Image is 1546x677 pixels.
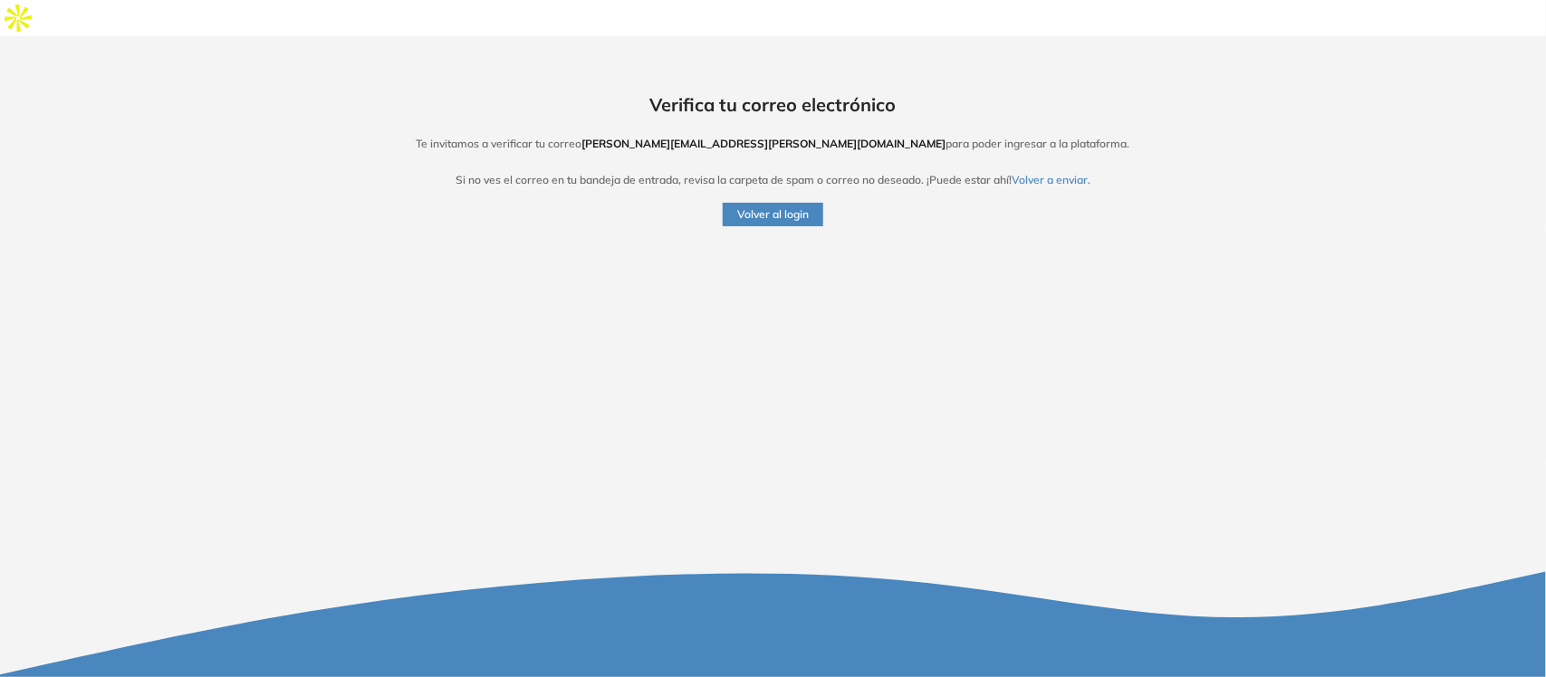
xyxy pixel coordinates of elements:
[1012,172,1090,188] button: Volver a enviar.
[582,137,946,150] span: [PERSON_NAME][EMAIL_ADDRESS][PERSON_NAME][DOMAIN_NAME]
[23,138,1523,150] h5: Te invitamos a verificar tu correo para poder ingresar a la plataforma.
[23,94,1523,116] h4: Verifica tu correo electrónico
[723,203,823,226] button: Volver al login
[23,172,1523,188] p: Si no ves el correo en tu bandeja de entrada, revisa la carpeta de spam o correo no deseado. ¡Pue...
